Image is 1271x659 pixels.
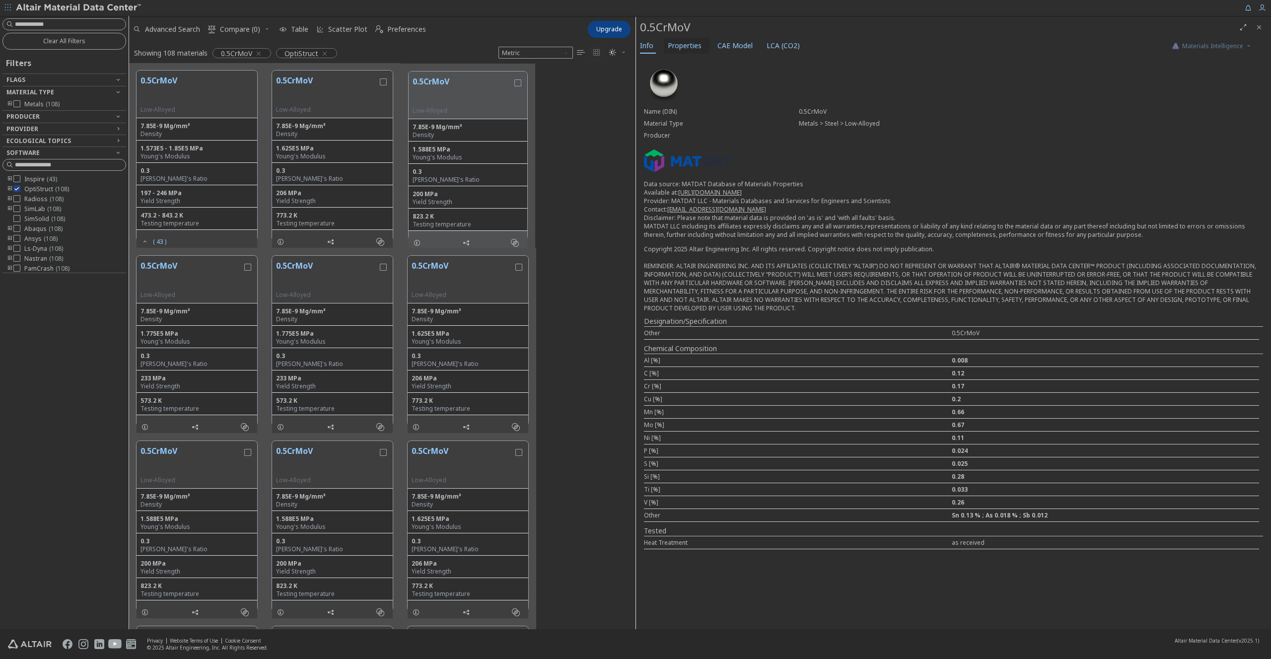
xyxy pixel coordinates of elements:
[507,417,528,437] button: Similar search
[141,360,253,368] div: [PERSON_NAME]'s Ratio
[141,405,253,413] div: Testing temperature
[644,526,1263,536] div: Tested
[799,120,1263,128] div: Metals > Steel > Low-Alloyed
[2,33,126,50] button: Clear All Filters
[413,75,512,107] button: 0.5CrMoV
[644,316,1263,326] div: Designation/Specification
[276,382,389,390] div: Yield Strength
[141,374,253,382] div: 233 MPa
[408,417,428,437] button: Details
[276,515,389,523] div: 1.588E5 MPa
[291,26,308,33] span: Table
[644,408,952,416] div: Mn [%]
[241,608,249,616] i: 
[147,644,268,651] div: © 2025 Altair Engineering, Inc. All Rights Reserved.
[16,3,142,13] img: Altair Material Data Center
[24,255,63,263] span: Nastran
[605,45,631,61] button: Theme
[187,602,208,622] button: Share
[6,255,13,263] i: toogle group
[412,338,524,346] div: Young's Modulus
[596,25,622,33] span: Upgrade
[24,235,58,243] span: Ansys
[141,291,242,299] div: Low-Alloyed
[644,446,952,455] div: P [%]
[640,38,653,54] span: Info
[644,120,799,128] div: Material Type
[644,485,952,494] div: Ti [%]
[376,423,384,431] i: 
[276,501,389,509] div: Density
[412,360,524,368] div: [PERSON_NAME]'s Ratio
[187,417,208,437] button: Share
[593,49,601,57] i: 
[588,21,631,38] button: Upgrade
[49,254,63,263] span: ( 108 )
[6,88,54,96] span: Material Type
[952,472,1260,481] div: 0.28
[412,493,524,501] div: 7.85E-9 Mg/mm³
[952,485,1260,494] div: 0.033
[147,637,163,644] a: Privacy
[387,26,426,33] span: Preferences
[2,50,36,73] div: Filters
[644,108,799,116] div: Name (DIN)
[134,48,208,58] div: Showing 108 materials
[6,148,40,157] span: Software
[141,560,253,568] div: 200 MPa
[412,515,524,523] div: 1.625E5 MPa
[46,100,60,108] span: ( 108 )
[141,445,242,476] button: 0.5CrMoV
[372,232,393,252] button: Similar search
[2,86,126,98] button: Material Type
[225,637,261,644] a: Cookie Consent
[236,417,257,437] button: Similar search
[6,75,25,84] span: Flags
[6,137,71,145] span: Ecological Topics
[458,602,479,622] button: Share
[137,417,157,437] button: Details
[24,100,60,108] span: Metals
[24,185,69,193] span: OptiStruct
[413,107,512,115] div: Low-Alloyed
[141,523,253,531] div: Young's Modulus
[276,405,389,413] div: Testing temperature
[678,188,742,197] a: [URL][DOMAIN_NAME]
[137,232,171,252] button: ( 43 )
[276,74,378,106] button: 0.5CrMoV
[644,344,1263,354] div: Chemical Composition
[2,123,126,135] button: Provider
[506,233,527,253] button: Similar search
[276,291,378,299] div: Low-Alloyed
[952,408,1260,416] div: 0.66
[220,26,260,33] span: Compare (0)
[141,106,177,114] div: Low-Alloyed
[272,417,293,437] button: Details
[644,459,952,468] div: S [%]
[141,197,253,205] div: Yield Strength
[644,511,952,519] div: Other
[644,245,1263,312] div: Copyright 2025 Altair Engineering Inc. All rights reserved. Copyright notice does not imply publi...
[589,45,605,61] button: Tile View
[236,602,257,622] button: Similar search
[644,64,684,104] img: Material Type Image
[413,123,523,131] div: 7.85E-9 Mg/mm³
[276,152,389,160] div: Young's Modulus
[1172,42,1180,50] img: AI Copilot
[24,205,61,213] span: SimLab
[412,330,524,338] div: 1.625E5 MPa
[276,175,389,183] div: [PERSON_NAME]'s Ratio
[1182,42,1243,50] span: Materials Intelligence
[276,307,389,315] div: 7.85E-9 Mg/mm³
[276,560,389,568] div: 200 MPa
[952,382,1260,390] div: 0.17
[141,167,253,175] div: 0.3
[55,185,69,193] span: ( 108 )
[412,307,524,315] div: 7.85E-9 Mg/mm³
[644,369,952,377] div: C [%]
[276,537,389,545] div: 0.3
[141,212,253,220] div: 473.2 - 843.2 K
[2,147,126,159] button: Software
[6,265,13,273] i: toogle group
[644,356,952,365] div: Al [%]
